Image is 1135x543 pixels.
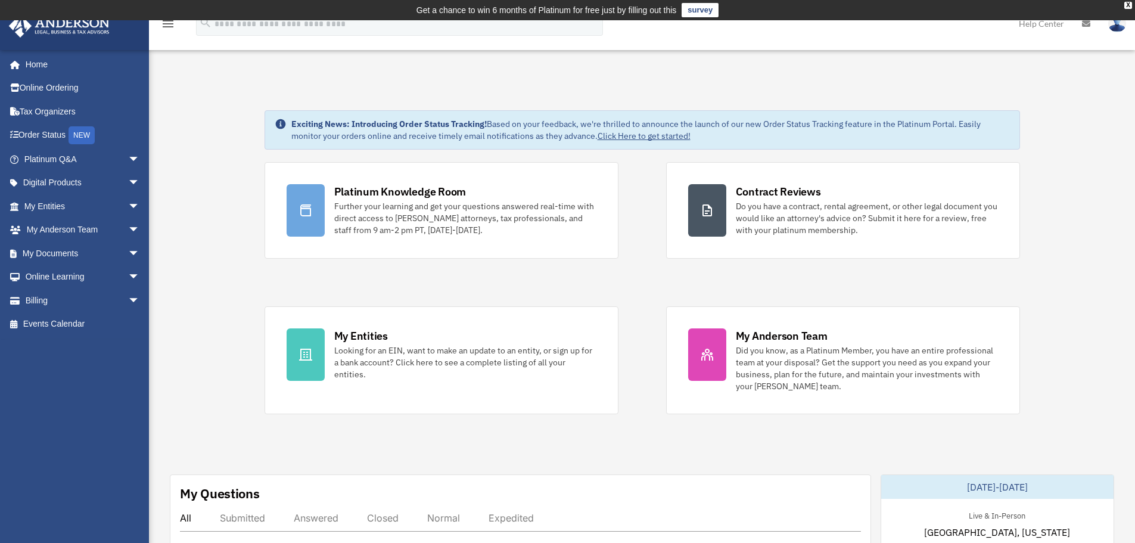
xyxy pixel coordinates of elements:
[8,312,158,336] a: Events Calendar
[334,328,388,343] div: My Entities
[128,171,152,196] span: arrow_drop_down
[924,525,1070,539] span: [GEOGRAPHIC_DATA], [US_STATE]
[334,345,596,380] div: Looking for an EIN, want to make an update to an entity, or sign up for a bank account? Click her...
[8,171,158,195] a: Digital Productsarrow_drop_down
[682,3,719,17] a: survey
[736,345,998,392] div: Did you know, as a Platinum Member, you have an entire professional team at your disposal? Get th...
[265,162,618,259] a: Platinum Knowledge Room Further your learning and get your questions answered real-time with dire...
[8,147,158,171] a: Platinum Q&Aarrow_drop_down
[666,306,1020,414] a: My Anderson Team Did you know, as a Platinum Member, you have an entire professional team at your...
[161,17,175,31] i: menu
[8,241,158,265] a: My Documentsarrow_drop_down
[8,218,158,242] a: My Anderson Teamarrow_drop_down
[881,475,1114,499] div: [DATE]-[DATE]
[265,306,618,414] a: My Entities Looking for an EIN, want to make an update to an entity, or sign up for a bank accoun...
[220,512,265,524] div: Submitted
[736,328,828,343] div: My Anderson Team
[128,241,152,266] span: arrow_drop_down
[8,100,158,123] a: Tax Organizers
[427,512,460,524] div: Normal
[128,194,152,219] span: arrow_drop_down
[736,184,821,199] div: Contract Reviews
[69,126,95,144] div: NEW
[294,512,338,524] div: Answered
[489,512,534,524] div: Expedited
[161,21,175,31] a: menu
[8,52,152,76] a: Home
[180,485,260,502] div: My Questions
[736,200,998,236] div: Do you have a contract, rental agreement, or other legal document you would like an attorney's ad...
[959,508,1035,521] div: Live & In-Person
[5,14,113,38] img: Anderson Advisors Platinum Portal
[1108,15,1126,32] img: User Pic
[128,147,152,172] span: arrow_drop_down
[180,512,191,524] div: All
[598,131,691,141] a: Click Here to get started!
[128,288,152,313] span: arrow_drop_down
[416,3,677,17] div: Get a chance to win 6 months of Platinum for free just by filling out this
[666,162,1020,259] a: Contract Reviews Do you have a contract, rental agreement, or other legal document you would like...
[8,288,158,312] a: Billingarrow_drop_down
[367,512,399,524] div: Closed
[8,194,158,218] a: My Entitiesarrow_drop_down
[128,265,152,290] span: arrow_drop_down
[128,218,152,243] span: arrow_drop_down
[8,76,158,100] a: Online Ordering
[8,265,158,289] a: Online Learningarrow_drop_down
[1124,2,1132,9] div: close
[334,200,596,236] div: Further your learning and get your questions answered real-time with direct access to [PERSON_NAM...
[291,118,1010,142] div: Based on your feedback, we're thrilled to announce the launch of our new Order Status Tracking fe...
[8,123,158,148] a: Order StatusNEW
[291,119,487,129] strong: Exciting News: Introducing Order Status Tracking!
[199,16,212,29] i: search
[334,184,467,199] div: Platinum Knowledge Room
